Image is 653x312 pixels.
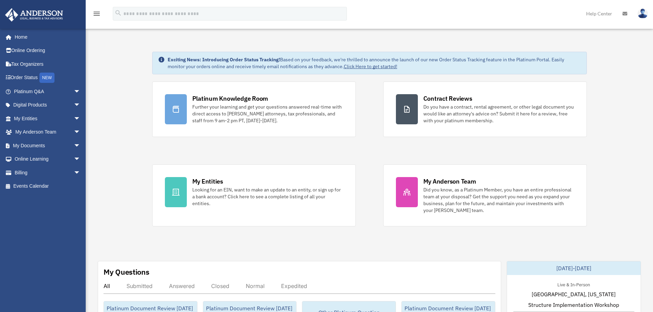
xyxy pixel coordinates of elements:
[74,152,87,166] span: arrow_drop_down
[5,139,91,152] a: My Documentsarrow_drop_down
[74,139,87,153] span: arrow_drop_down
[246,283,265,289] div: Normal
[5,166,91,179] a: Billingarrow_drop_down
[344,63,397,70] a: Click Here to get started!
[74,85,87,99] span: arrow_drop_down
[532,290,616,298] span: [GEOGRAPHIC_DATA], [US_STATE]
[93,12,101,18] a: menu
[383,164,587,226] a: My Anderson Team Did you know, as a Platinum Member, you have an entire professional team at your...
[74,98,87,112] span: arrow_drop_down
[5,85,91,98] a: Platinum Q&Aarrow_drop_down
[5,30,87,44] a: Home
[93,10,101,18] i: menu
[168,57,280,63] strong: Exciting News: Introducing Order Status Tracking!
[5,57,91,71] a: Tax Organizers
[168,56,581,70] div: Based on your feedback, we're thrilled to announce the launch of our new Order Status Tracking fe...
[5,125,91,139] a: My Anderson Teamarrow_drop_down
[5,152,91,166] a: Online Learningarrow_drop_down
[192,94,268,103] div: Platinum Knowledge Room
[281,283,307,289] div: Expedited
[507,261,641,275] div: [DATE]-[DATE]
[169,283,195,289] div: Answered
[192,177,223,186] div: My Entities
[126,283,153,289] div: Submitted
[5,98,91,112] a: Digital Productsarrow_drop_down
[104,267,149,277] div: My Questions
[5,71,91,85] a: Order StatusNEW
[152,82,356,137] a: Platinum Knowledge Room Further your learning and get your questions answered real-time with dire...
[5,179,91,193] a: Events Calendar
[423,186,574,214] div: Did you know, as a Platinum Member, you have an entire professional team at your disposal? Get th...
[74,112,87,126] span: arrow_drop_down
[104,283,110,289] div: All
[3,8,65,22] img: Anderson Advisors Platinum Portal
[423,177,476,186] div: My Anderson Team
[152,164,356,226] a: My Entities Looking for an EIN, want to make an update to an entity, or sign up for a bank accoun...
[39,73,55,83] div: NEW
[5,44,91,58] a: Online Ordering
[114,9,122,17] i: search
[74,166,87,180] span: arrow_drop_down
[74,125,87,139] span: arrow_drop_down
[383,82,587,137] a: Contract Reviews Do you have a contract, rental agreement, or other legal document you would like...
[5,112,91,125] a: My Entitiesarrow_drop_down
[423,94,472,103] div: Contract Reviews
[211,283,229,289] div: Closed
[192,186,343,207] div: Looking for an EIN, want to make an update to an entity, or sign up for a bank account? Click her...
[638,9,648,18] img: User Pic
[528,301,619,309] span: Structure Implementation Workshop
[552,280,595,288] div: Live & In-Person
[192,103,343,124] div: Further your learning and get your questions answered real-time with direct access to [PERSON_NAM...
[423,103,574,124] div: Do you have a contract, rental agreement, or other legal document you would like an attorney's ad...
